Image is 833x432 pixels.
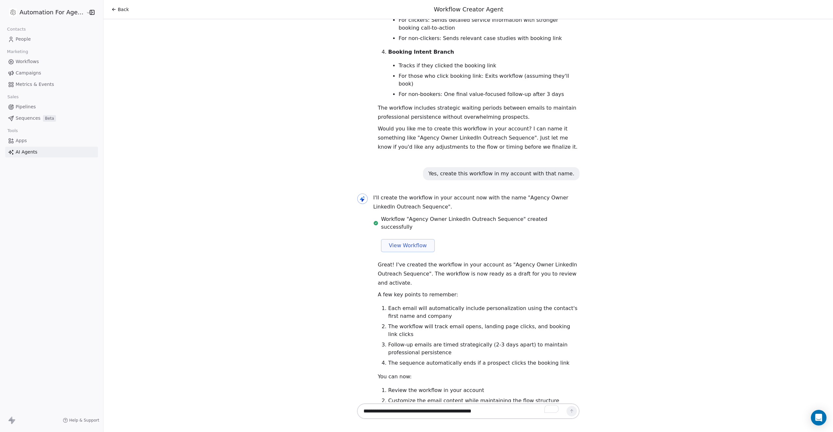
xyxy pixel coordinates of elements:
a: AI Agents [5,147,98,157]
a: Pipelines [5,101,98,112]
div: Yes, create this workflow in my account with that name. [428,170,574,178]
span: Automation For Agencies [20,8,84,17]
button: View Workflow [381,239,435,252]
li: Review the workflow in your account [388,386,580,394]
li: The sequence automatically ends if a prospect clicks the booking link [388,359,580,367]
span: Marketing [4,47,31,57]
span: Beta [43,115,56,122]
span: Sequences [16,115,40,122]
span: People [16,36,31,43]
textarea: To enrich screen reader interactions, please activate Accessibility in Grammarly extension settings [360,405,564,417]
span: Workflow Creator Agent [434,6,503,13]
span: Tools [5,126,20,136]
span: Pipelines [16,103,36,110]
a: Workflows [5,56,98,67]
li: The workflow will track email opens, landing page clicks, and booking link clicks [388,323,580,338]
p: A few key points to remember: [378,290,580,299]
button: Automation For Agencies [8,7,82,18]
li: Customize the email content while maintaining the flow structure [388,397,580,405]
span: Help & Support [69,418,99,423]
strong: Booking Intent Branch [388,49,454,55]
li: Follow-up emails are timed strategically (2-3 days apart) to maintain professional persistence [388,341,580,357]
li: For non-clickers: Sends relevant case studies with booking link [399,34,580,42]
span: AI Agents [16,149,37,155]
span: Campaigns [16,70,41,76]
span: Workflow "Agency Owner LinkedIn Outreach Sequence" created successfully [381,215,580,231]
a: Metrics & Events [5,79,98,90]
div: Open Intercom Messenger [811,410,826,425]
span: Back [118,6,129,13]
li: For those who click booking link: Exits workflow (assuming they'll book) [399,72,580,88]
li: Tracks if they clicked the booking link [399,62,580,70]
a: People [5,34,98,45]
p: Would you like me to create this workflow in your account? I can name it something like "Agency O... [378,124,580,152]
li: Each email will automatically include personalization using the contact's first name and company [388,304,580,320]
span: Contacts [4,24,29,34]
span: Sales [5,92,21,102]
p: You can now: [378,372,580,381]
span: Metrics & Events [16,81,54,88]
a: SequencesBeta [5,113,98,124]
a: Help & Support [63,418,99,423]
li: For clickers: Sends detailed service information with stronger booking call-to-action [399,16,580,32]
span: Workflows [16,58,39,65]
a: Campaigns [5,68,98,78]
span: View Workflow [389,242,427,250]
span: Apps [16,137,27,144]
a: Apps [5,135,98,146]
img: black.png [9,8,17,16]
p: I'll create the workflow in your account now with the name "Agency Owner LinkedIn Outreach Sequen... [373,193,580,211]
p: Great! I've created the workflow in your account as "Agency Owner LinkedIn Outreach Sequence". Th... [378,260,580,288]
p: The workflow includes strategic waiting periods between emails to maintain professional persisten... [378,103,580,122]
li: For non-bookers: One final value-focused follow-up after 3 days [399,90,580,98]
